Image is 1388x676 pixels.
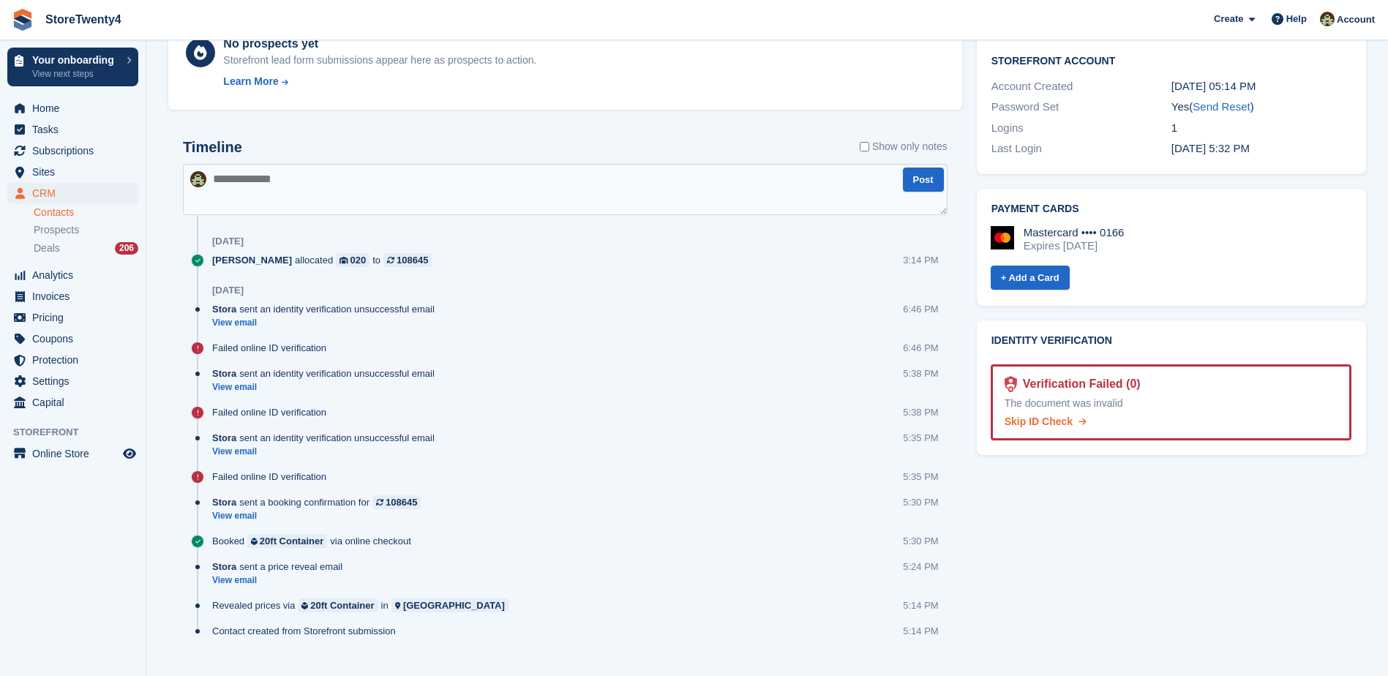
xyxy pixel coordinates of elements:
[32,67,119,80] p: View next steps
[903,302,938,316] div: 6:46 PM
[7,48,138,86] a: Your onboarding View next steps
[7,183,138,203] a: menu
[298,598,378,612] a: 20ft Container
[7,98,138,119] a: menu
[223,74,278,89] div: Learn More
[991,120,1171,137] div: Logins
[7,286,138,307] a: menu
[212,253,292,267] span: [PERSON_NAME]
[1171,99,1351,116] div: Yes
[7,443,138,464] a: menu
[212,624,403,638] div: Contact created from Storefront submission
[212,560,236,574] span: Stora
[32,119,120,140] span: Tasks
[860,139,869,154] input: Show only notes
[903,534,938,548] div: 5:30 PM
[32,162,120,182] span: Sites
[212,367,236,380] span: Stora
[903,431,938,445] div: 5:35 PM
[34,222,138,238] a: Prospects
[903,253,938,267] div: 3:14 PM
[903,405,938,419] div: 5:38 PM
[1171,142,1250,154] time: 2025-09-17 16:32:07 UTC
[115,242,138,255] div: 206
[212,405,334,419] div: Failed online ID verification
[32,371,120,391] span: Settings
[13,425,146,440] span: Storefront
[903,168,944,192] button: Post
[1005,376,1017,392] img: Identity Verification Ready
[1024,239,1125,252] div: Expires [DATE]
[991,226,1014,249] img: Mastercard Logo
[212,302,236,316] span: Stora
[991,99,1171,116] div: Password Set
[386,495,417,509] div: 108645
[903,560,938,574] div: 5:24 PM
[212,560,350,574] div: sent a price reveal email
[1017,375,1141,393] div: Verification Failed (0)
[32,392,120,413] span: Capital
[350,253,367,267] div: 020
[212,510,428,522] a: View email
[991,78,1171,95] div: Account Created
[991,53,1351,67] h2: Storefront Account
[1171,120,1351,137] div: 1
[212,341,334,355] div: Failed online ID verification
[991,203,1351,215] h2: Payment cards
[32,183,120,203] span: CRM
[903,470,938,484] div: 5:35 PM
[183,139,242,156] h2: Timeline
[212,598,516,612] div: Revealed prices via in
[212,285,244,296] div: [DATE]
[7,392,138,413] a: menu
[1286,12,1307,26] span: Help
[903,341,938,355] div: 6:46 PM
[903,367,938,380] div: 5:38 PM
[34,206,138,219] a: Contacts
[903,624,938,638] div: 5:14 PM
[32,98,120,119] span: Home
[7,162,138,182] a: menu
[1337,12,1375,27] span: Account
[403,598,505,612] div: [GEOGRAPHIC_DATA]
[34,241,138,256] a: Deals 206
[7,371,138,391] a: menu
[1193,100,1250,113] a: Send Reset
[32,265,120,285] span: Analytics
[1005,414,1087,429] a: Skip ID Check
[247,534,327,548] a: 20ft Container
[7,140,138,161] a: menu
[223,74,536,89] a: Learn More
[1005,396,1338,411] div: The document was invalid
[212,446,442,458] a: View email
[212,574,350,587] a: View email
[12,9,34,31] img: stora-icon-8386f47178a22dfd0bd8f6a31ec36ba5ce8667c1dd55bd0f319d3a0aa187defe.svg
[991,335,1351,347] h2: Identity verification
[212,302,442,316] div: sent an identity verification unsuccessful email
[260,534,323,548] div: 20ft Container
[7,307,138,328] a: menu
[212,534,419,548] div: Booked via online checkout
[1320,12,1335,26] img: Lee Hanlon
[372,495,421,509] a: 108645
[212,495,428,509] div: sent a booking confirmation for
[991,266,1070,290] a: + Add a Card
[310,598,374,612] div: 20ft Container
[223,35,536,53] div: No prospects yet
[7,328,138,349] a: menu
[212,381,442,394] a: View email
[212,495,236,509] span: Stora
[383,253,432,267] a: 108645
[32,286,120,307] span: Invoices
[1189,100,1253,113] span: ( )
[121,445,138,462] a: Preview store
[212,236,244,247] div: [DATE]
[40,7,127,31] a: StoreTwenty4
[1171,78,1351,95] div: [DATE] 05:14 PM
[1024,226,1125,239] div: Mastercard •••• 0166
[32,328,120,349] span: Coupons
[32,443,120,464] span: Online Store
[397,253,428,267] div: 108645
[7,119,138,140] a: menu
[32,140,120,161] span: Subscriptions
